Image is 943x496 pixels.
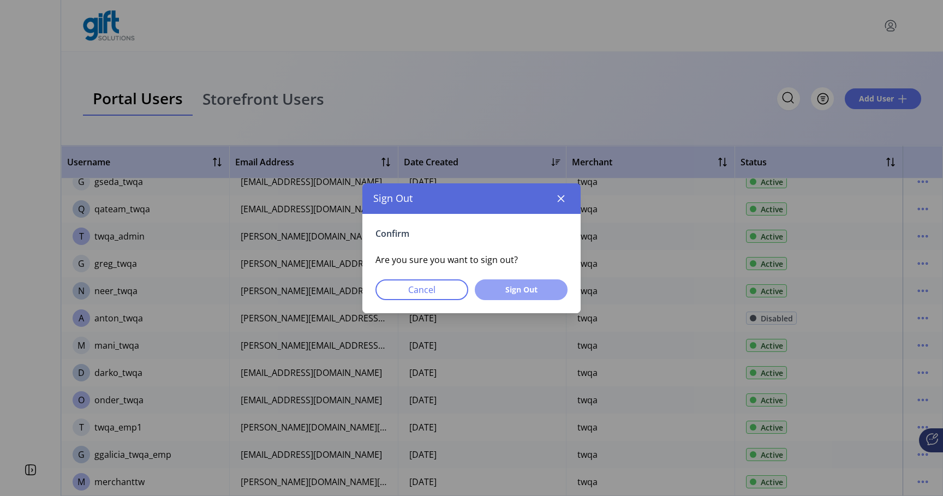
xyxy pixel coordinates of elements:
span: Cancel [390,283,454,296]
span: Sign Out [489,284,553,295]
p: Confirm [375,227,568,240]
span: Sign Out [373,191,413,206]
button: Sign Out [475,279,568,300]
button: Cancel [375,279,468,300]
p: Are you sure you want to sign out? [375,253,568,266]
